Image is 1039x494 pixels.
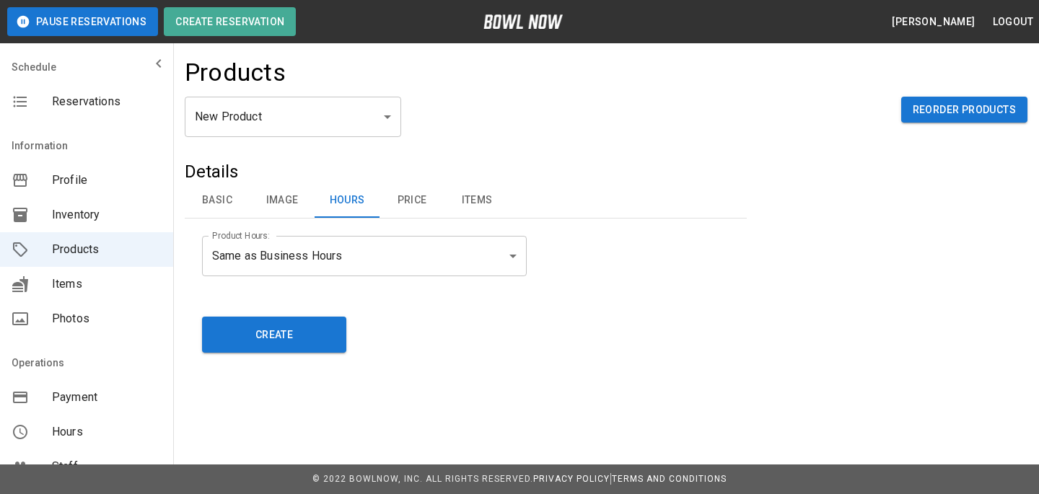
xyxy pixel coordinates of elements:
[312,474,533,484] span: © 2022 BowlNow, Inc. All Rights Reserved.
[533,474,610,484] a: Privacy Policy
[52,206,162,224] span: Inventory
[7,7,158,36] button: Pause Reservations
[164,7,296,36] button: Create Reservation
[52,172,162,189] span: Profile
[483,14,563,29] img: logo
[185,183,747,218] div: basic tabs example
[250,183,315,218] button: Image
[202,317,346,353] button: Create
[444,183,509,218] button: Items
[315,183,380,218] button: Hours
[901,97,1027,123] button: Reorder Products
[380,183,444,218] button: Price
[886,9,981,35] button: [PERSON_NAME]
[185,97,401,137] div: New Product
[202,236,527,276] div: Same as Business Hours
[52,241,162,258] span: Products
[52,423,162,441] span: Hours
[612,474,727,484] a: Terms and Conditions
[52,93,162,110] span: Reservations
[185,183,250,218] button: Basic
[185,160,747,183] h5: Details
[987,9,1039,35] button: Logout
[185,58,286,88] h4: Products
[52,389,162,406] span: Payment
[52,310,162,327] span: Photos
[52,275,162,293] span: Items
[52,458,162,475] span: Staff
